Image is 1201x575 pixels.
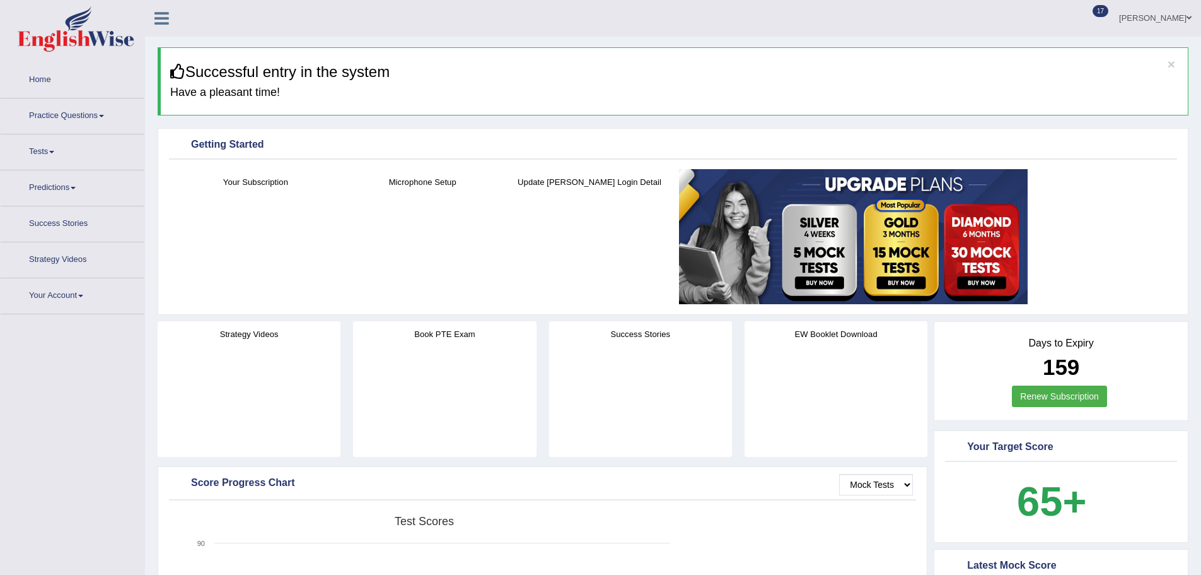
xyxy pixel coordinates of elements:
[197,540,205,547] text: 90
[1,62,144,94] a: Home
[170,86,1178,99] h4: Have a pleasant time!
[513,175,667,189] h4: Update [PERSON_NAME] Login Detail
[170,64,1178,80] h3: Successful entry in the system
[178,175,333,189] h4: Your Subscription
[948,438,1174,457] div: Your Target Score
[679,169,1028,304] img: small5.jpg
[1,170,144,202] a: Predictions
[1,206,144,238] a: Success Stories
[1012,386,1107,407] a: Renew Subscription
[549,328,732,341] h4: Success Stories
[1093,5,1108,17] span: 17
[345,175,500,189] h4: Microphone Setup
[158,328,340,341] h4: Strategy Videos
[172,474,913,493] div: Score Progress Chart
[1,278,144,310] a: Your Account
[948,338,1174,349] h4: Days to Expiry
[353,328,536,341] h4: Book PTE Exam
[1,242,144,274] a: Strategy Videos
[745,328,927,341] h4: EW Booklet Download
[1043,355,1079,379] b: 159
[1,134,144,166] a: Tests
[1017,478,1086,525] b: 65+
[172,136,1174,155] div: Getting Started
[395,515,454,528] tspan: Test scores
[1168,57,1175,71] button: ×
[1,98,144,130] a: Practice Questions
